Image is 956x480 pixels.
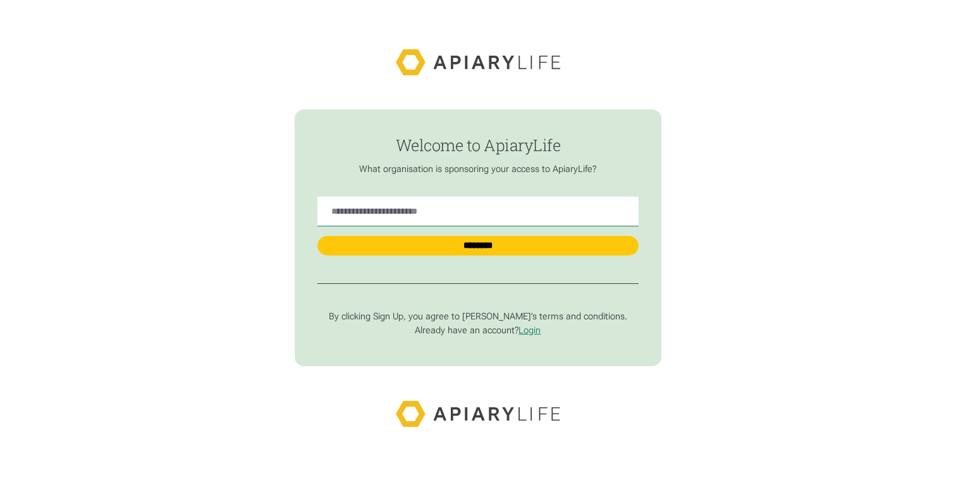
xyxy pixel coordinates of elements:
p: What organisation is sponsoring your access to ApiaryLife? [317,164,638,175]
p: Already have an account? [317,325,638,336]
p: By clicking Sign Up, you agree to [PERSON_NAME]’s terms and conditions. [317,311,638,323]
h1: Welcome to ApiaryLife [317,137,638,154]
a: Login [518,325,541,336]
form: find-employer [295,109,661,366]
